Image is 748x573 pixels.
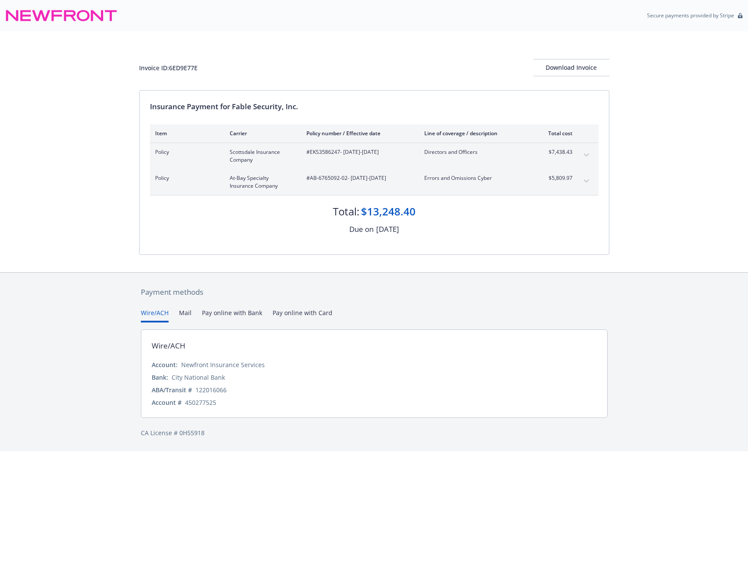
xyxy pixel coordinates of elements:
div: Item [155,130,216,137]
div: Account: [152,360,178,369]
div: Newfront Insurance Services [181,360,265,369]
button: expand content [579,174,593,188]
span: #EKS3586247 - [DATE]-[DATE] [306,148,410,156]
span: Policy [155,174,216,182]
span: Scottsdale Insurance Company [230,148,293,164]
div: 450277525 [185,398,216,407]
button: Download Invoice [533,59,609,76]
div: Insurance Payment for Fable Security, Inc. [150,101,598,112]
span: Directors and Officers [424,148,526,156]
div: Total: [333,204,359,219]
span: Errors and Omissions Cyber [424,174,526,182]
div: Account # [152,398,182,407]
button: Wire/ACH [141,308,169,322]
div: PolicyScottsdale Insurance Company#EKS3586247- [DATE]-[DATE]Directors and Officers$7,438.43expand... [150,143,598,169]
span: At-Bay Specialty Insurance Company [230,174,293,190]
div: Carrier [230,130,293,137]
button: expand content [579,148,593,162]
p: Secure payments provided by Stripe [647,12,734,19]
div: PolicyAt-Bay Specialty Insurance Company#AB-6765092-02- [DATE]-[DATE]Errors and Omissions Cyber$5... [150,169,598,195]
div: CA License # 0H55918 [141,428,608,437]
button: Mail [179,308,192,322]
div: [DATE] [376,224,399,235]
button: Pay online with Card [273,308,332,322]
div: ABA/Transit # [152,385,192,394]
div: Total cost [540,130,572,137]
span: Policy [155,148,216,156]
button: Pay online with Bank [202,308,262,322]
div: Wire/ACH [152,340,185,352]
div: Due on [349,224,374,235]
div: Bank: [152,373,168,382]
div: Line of coverage / description [424,130,526,137]
div: City National Bank [172,373,225,382]
div: Payment methods [141,286,608,298]
span: $7,438.43 [540,148,572,156]
span: $5,809.97 [540,174,572,182]
span: #AB-6765092-02 - [DATE]-[DATE] [306,174,410,182]
div: 122016066 [195,385,227,394]
div: Invoice ID: 6ED9E77E [139,63,198,72]
div: Policy number / Effective date [306,130,410,137]
div: $13,248.40 [361,204,416,219]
